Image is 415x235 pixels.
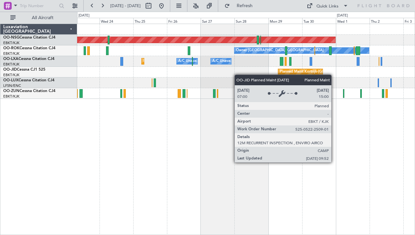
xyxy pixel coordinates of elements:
[268,18,302,24] div: Mon 29
[370,18,403,24] div: Thu 2
[3,57,54,61] a: OO-LXACessna Citation CJ4
[3,73,19,77] a: EBKT/KJK
[3,94,19,99] a: EBKT/KJK
[3,78,18,82] span: OO-LUX
[280,67,355,77] div: Planned Maint Kortrijk-[GEOGRAPHIC_DATA]
[3,46,19,50] span: OO-ROK
[3,36,19,40] span: OO-NSG
[3,36,55,40] a: OO-NSGCessna Citation CJ4
[201,18,234,24] div: Sat 27
[100,18,133,24] div: Wed 24
[3,68,45,72] a: OO-JIDCessna CJ1 525
[167,18,201,24] div: Fri 26
[3,46,55,50] a: OO-ROKCessna Citation CJ4
[110,3,141,9] span: [DATE] - [DATE]
[337,13,348,18] div: [DATE]
[17,16,68,20] span: All Aircraft
[221,1,260,11] button: Refresh
[234,18,268,24] div: Sun 28
[336,18,370,24] div: Wed 1
[3,51,19,56] a: EBKT/KJK
[231,4,258,8] span: Refresh
[3,83,21,88] a: LFSN/ENC
[303,1,351,11] button: Quick Links
[3,78,54,82] a: OO-LUXCessna Citation CJ4
[7,13,70,23] button: All Aircraft
[3,89,55,93] a: OO-ZUNCessna Citation CJ4
[20,1,57,11] input: Trip Number
[178,56,299,66] div: A/C Unavailable [GEOGRAPHIC_DATA] ([GEOGRAPHIC_DATA] National)
[302,18,336,24] div: Tue 30
[143,56,219,66] div: Planned Maint Kortrijk-[GEOGRAPHIC_DATA]
[3,41,19,45] a: EBKT/KJK
[236,46,324,55] div: Owner [GEOGRAPHIC_DATA]-[GEOGRAPHIC_DATA]
[212,56,239,66] div: A/C Unavailable
[133,18,167,24] div: Thu 25
[78,13,89,18] div: [DATE]
[3,68,17,72] span: OO-JID
[3,57,18,61] span: OO-LXA
[66,18,100,24] div: Tue 23
[3,62,19,67] a: EBKT/KJK
[316,3,338,10] div: Quick Links
[3,89,19,93] span: OO-ZUN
